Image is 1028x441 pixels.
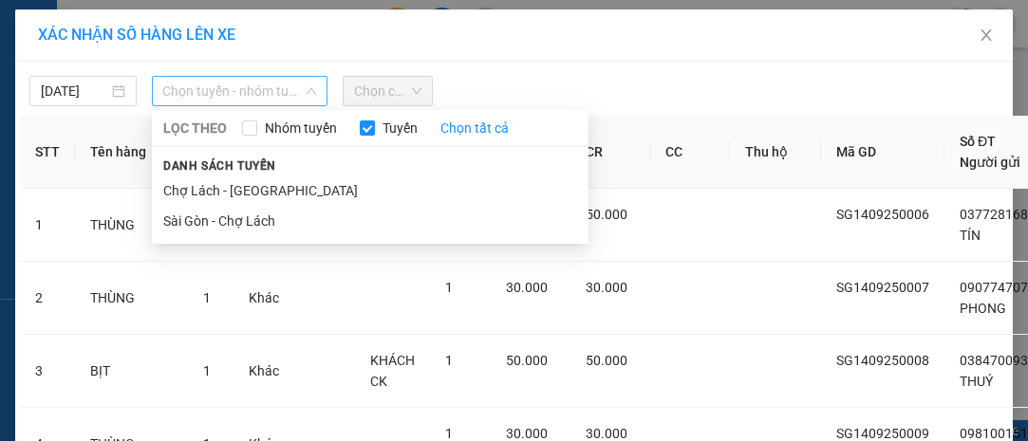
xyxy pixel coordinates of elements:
span: DĐ: [181,99,209,119]
th: Tên hàng [75,116,188,189]
span: Số ĐT [960,134,996,149]
span: PHONG [960,301,1006,316]
td: THÙNG [75,189,188,262]
button: Close [960,9,1013,63]
span: Danh sách tuyến [152,157,288,175]
span: Chọn chuyến [354,77,421,105]
span: 50.000 [586,207,627,222]
span: down [306,85,317,97]
td: Khác [234,335,294,408]
span: SG1409250009 [836,426,929,441]
span: 1 [445,426,453,441]
th: Thu hộ [730,116,821,189]
span: Nhận: [181,18,227,38]
span: CÂY DA VĨNH THÀNH [181,88,307,188]
span: TÍN [960,228,981,243]
td: BỊT [75,335,188,408]
span: 1 [445,353,453,368]
td: 1 [20,189,75,262]
span: SG1409250008 [836,353,929,368]
span: 30.000 [506,280,548,295]
div: 0362999951 [16,62,168,88]
span: Gửi: [16,18,46,38]
span: 1 [445,280,453,295]
th: Mã GD [821,116,944,189]
span: Chọn tuyến - nhóm tuyến [163,77,317,105]
a: Chọn tất cả [440,118,509,138]
div: Sài Gòn [16,16,168,39]
span: XÁC NHẬN SỐ HÀNG LÊN XE [38,26,235,44]
span: KHÁCH CK [370,353,415,389]
span: SG1409250007 [836,280,929,295]
li: Sài Gòn - Chợ Lách [152,206,589,236]
td: THÙNG [75,262,188,335]
span: SG1409250006 [836,207,929,222]
th: STT [20,116,75,189]
input: 14/09/2025 [41,81,108,101]
span: Tuyến [375,118,425,138]
span: 30.000 [586,426,627,441]
span: THUÝ [960,374,993,389]
span: LỌC THEO [163,118,227,138]
td: 2 [20,262,75,335]
span: Người gửi [960,155,1020,170]
td: Khác [234,262,294,335]
div: HÙNG [16,39,168,62]
span: close [979,28,994,43]
span: 1 [203,290,211,305]
th: CR [570,116,650,189]
div: Chợ Lách [181,16,345,39]
span: Nhóm tuyến [257,118,345,138]
th: CC [650,116,730,189]
td: 3 [20,335,75,408]
span: 50.000 [506,353,548,368]
span: 30.000 [586,280,627,295]
span: 50.000 [586,353,627,368]
div: 0704962643 [181,62,345,88]
span: 30.000 [506,426,548,441]
div: KHẢI [181,39,345,62]
span: 1 [203,363,211,378]
li: Chợ Lách - [GEOGRAPHIC_DATA] [152,175,589,206]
